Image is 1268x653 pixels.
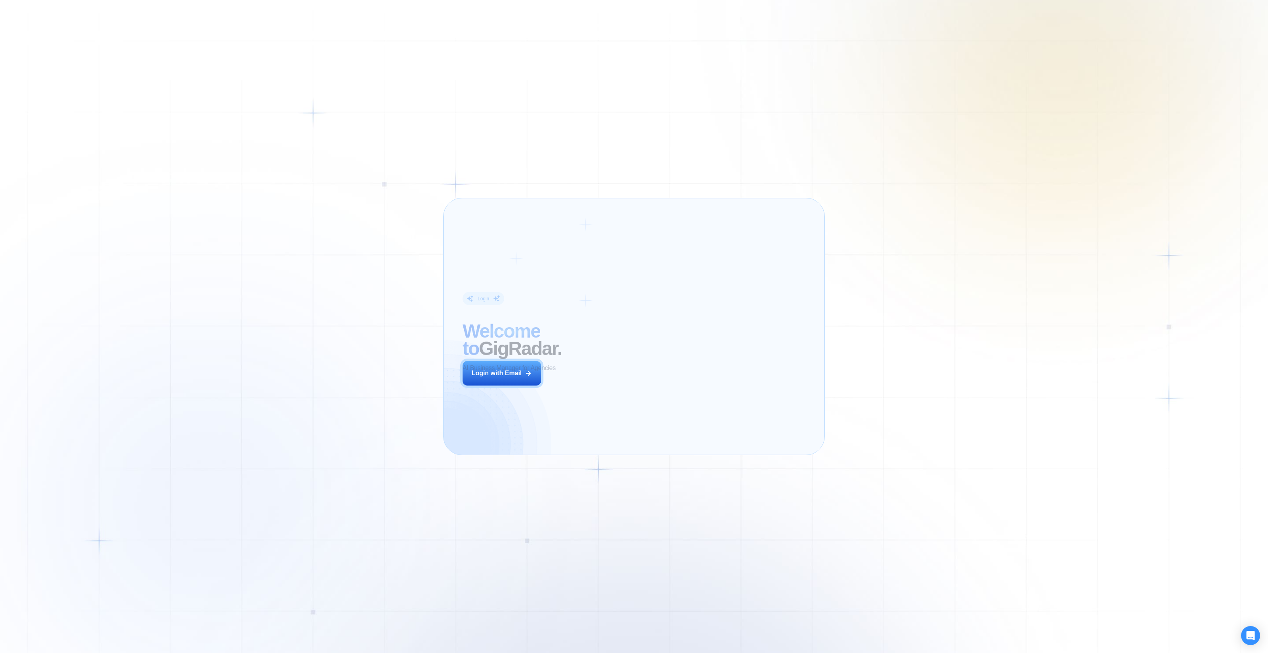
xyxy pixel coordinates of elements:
p: AI Business Manager for Agencies [463,363,556,372]
h2: ‍ GigRadar. [463,322,626,357]
span: Welcome to [463,320,540,359]
div: Open Intercom Messenger [1241,626,1260,645]
button: Login with Email [463,361,541,386]
div: Login with Email [472,369,522,378]
div: Login [478,295,489,302]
